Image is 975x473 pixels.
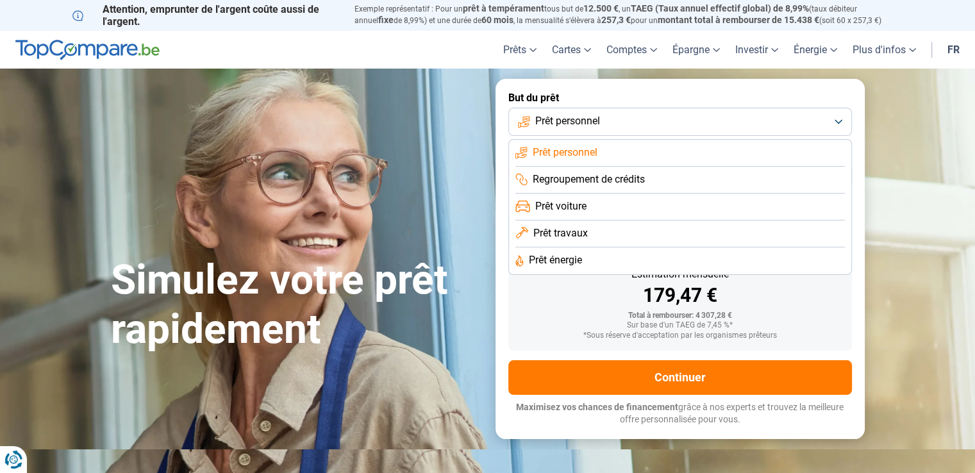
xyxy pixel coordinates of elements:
[940,31,967,69] a: fr
[481,15,513,25] span: 60 mois
[665,31,728,69] a: Épargne
[519,321,842,330] div: Sur base d'un TAEG de 7,45 %*
[601,15,631,25] span: 257,3 €
[786,31,845,69] a: Énergie
[519,269,842,279] div: Estimation mensuelle
[728,31,786,69] a: Investir
[111,256,480,354] h1: Simulez votre prêt rapidement
[72,3,339,28] p: Attention, emprunter de l'argent coûte aussi de l'argent.
[529,253,582,267] span: Prêt énergie
[378,15,394,25] span: fixe
[533,145,597,160] span: Prêt personnel
[519,331,842,340] div: *Sous réserve d'acceptation par les organismes prêteurs
[508,360,852,395] button: Continuer
[599,31,665,69] a: Comptes
[533,226,588,240] span: Prêt travaux
[631,3,809,13] span: TAEG (Taux annuel effectif global) de 8,99%
[463,3,544,13] span: prêt à tempérament
[519,311,842,320] div: Total à rembourser: 4 307,28 €
[658,15,819,25] span: montant total à rembourser de 15.438 €
[508,108,852,136] button: Prêt personnel
[583,3,619,13] span: 12.500 €
[845,31,924,69] a: Plus d'infos
[535,114,600,128] span: Prêt personnel
[516,402,678,412] span: Maximisez vos chances de financement
[535,199,587,213] span: Prêt voiture
[354,3,903,26] p: Exemple représentatif : Pour un tous but de , un (taux débiteur annuel de 8,99%) et une durée de ...
[508,92,852,104] label: But du prêt
[519,286,842,305] div: 179,47 €
[544,31,599,69] a: Cartes
[15,40,160,60] img: TopCompare
[508,401,852,426] p: grâce à nos experts et trouvez la meilleure offre personnalisée pour vous.
[533,172,645,187] span: Regroupement de crédits
[496,31,544,69] a: Prêts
